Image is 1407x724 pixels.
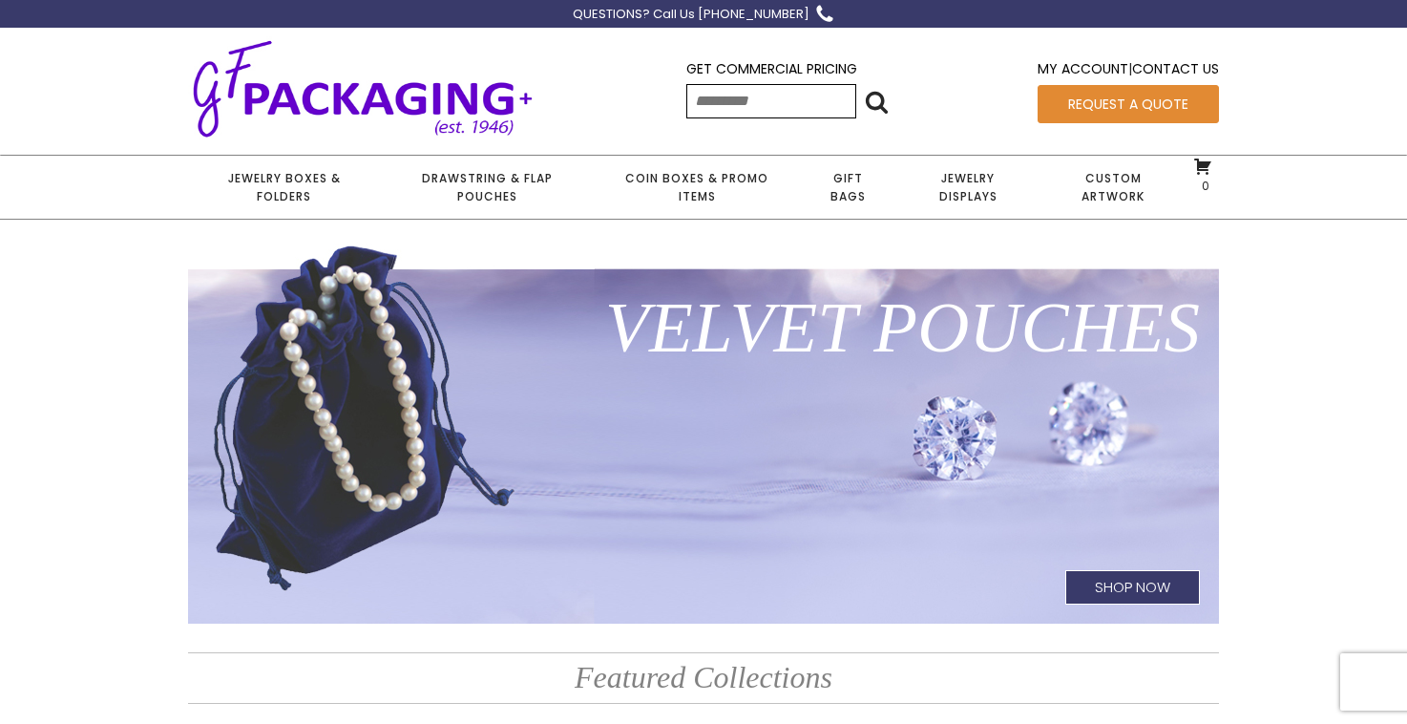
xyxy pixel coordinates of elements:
[1197,178,1209,194] span: 0
[380,156,594,219] a: Drawstring & Flap Pouches
[1038,59,1128,78] a: My Account
[1038,58,1219,84] div: |
[188,652,1219,703] h2: Featured Collections
[897,156,1039,219] a: Jewelry Displays
[1039,156,1186,219] a: Custom Artwork
[1193,157,1212,193] a: 0
[188,156,380,219] a: Jewelry Boxes & Folders
[188,36,537,140] img: GF Packaging + - Established 1946
[799,156,897,219] a: Gift Bags
[595,156,799,219] a: Coin Boxes & Promo Items
[1132,59,1219,78] a: Contact Us
[1038,85,1219,123] a: Request a Quote
[573,5,809,25] div: QUESTIONS? Call Us [PHONE_NUMBER]
[188,242,1219,624] a: Velvet PouchesShop Now
[686,59,857,78] a: Get Commercial Pricing
[188,261,1219,394] h1: Velvet Pouches
[1065,570,1200,605] h1: Shop Now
